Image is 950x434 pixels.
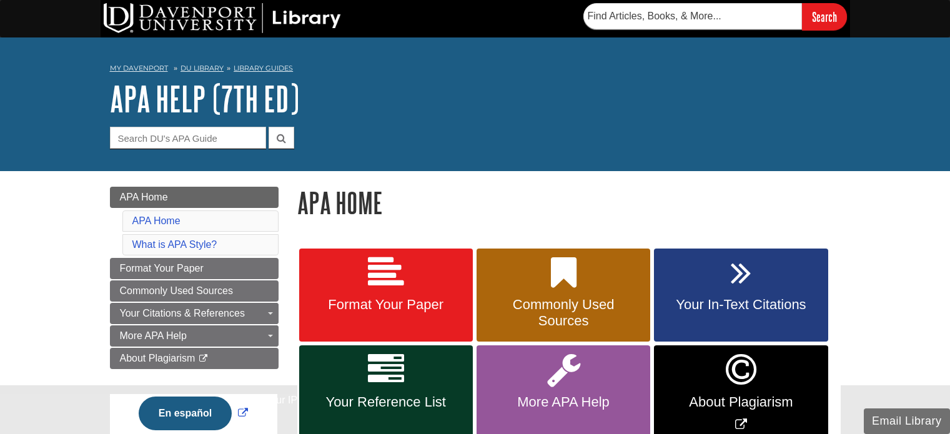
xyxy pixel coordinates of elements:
[110,258,279,279] a: Format Your Paper
[110,303,279,324] a: Your Citations & References
[583,3,802,29] input: Find Articles, Books, & More...
[663,297,818,313] span: Your In-Text Citations
[309,297,463,313] span: Format Your Paper
[583,3,847,30] form: Searches DU Library's articles, books, and more
[864,408,950,434] button: Email Library
[297,187,841,219] h1: APA Home
[663,394,818,410] span: About Plagiarism
[110,79,299,118] a: APA Help (7th Ed)
[110,60,841,80] nav: breadcrumb
[120,192,168,202] span: APA Home
[802,3,847,30] input: Search
[120,285,233,296] span: Commonly Used Sources
[110,280,279,302] a: Commonly Used Sources
[477,249,650,342] a: Commonly Used Sources
[139,397,232,430] button: En español
[120,263,204,274] span: Format Your Paper
[132,239,217,250] a: What is APA Style?
[120,330,187,341] span: More APA Help
[299,249,473,342] a: Format Your Paper
[654,249,828,342] a: Your In-Text Citations
[110,325,279,347] a: More APA Help
[136,408,251,418] a: Link opens in new window
[234,64,293,72] a: Library Guides
[110,63,168,74] a: My Davenport
[486,297,641,329] span: Commonly Used Sources
[486,394,641,410] span: More APA Help
[181,64,224,72] a: DU Library
[110,127,266,149] input: Search DU's APA Guide
[120,308,245,318] span: Your Citations & References
[132,215,181,226] a: APA Home
[110,348,279,369] a: About Plagiarism
[120,353,195,363] span: About Plagiarism
[198,355,209,363] i: This link opens in a new window
[110,187,279,208] a: APA Home
[309,394,463,410] span: Your Reference List
[104,3,341,33] img: DU Library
